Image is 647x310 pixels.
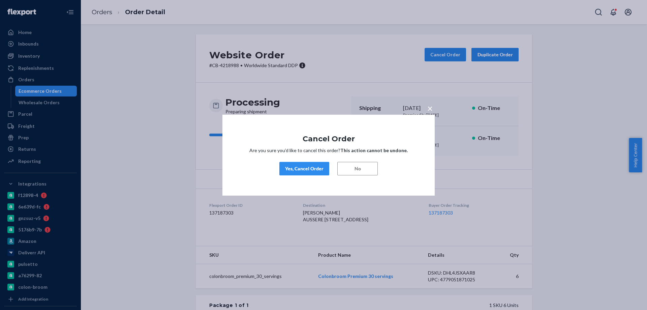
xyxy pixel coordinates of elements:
p: Are you sure you’d like to cancel this order? [243,147,414,154]
div: Yes, Cancel Order [285,165,323,172]
button: No [337,162,378,175]
strong: This action cannot be undone. [340,147,408,153]
button: Yes, Cancel Order [279,162,329,175]
h1: Cancel Order [243,135,414,143]
span: × [427,102,433,114]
